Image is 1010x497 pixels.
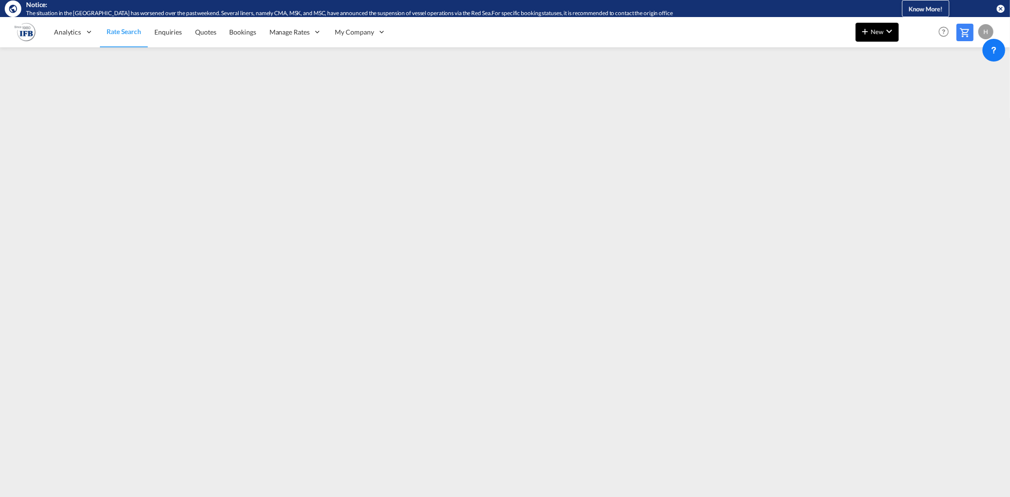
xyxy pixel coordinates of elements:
div: Manage Rates [263,17,329,47]
span: Help [936,24,952,40]
span: Analytics [54,27,81,37]
div: Help [936,24,956,41]
a: Bookings [223,17,263,47]
md-icon: icon-chevron-down [884,26,895,37]
md-icon: icon-earth [9,4,18,13]
div: Analytics [47,17,100,47]
span: My Company [335,27,374,37]
span: Know More! [909,5,943,13]
img: b628ab10256c11eeb52753acbc15d091.png [14,21,36,43]
span: Rate Search [107,27,141,35]
span: New [859,28,895,35]
span: Manage Rates [269,27,310,37]
div: H [978,24,993,39]
button: icon-close-circle [996,4,1005,13]
span: Bookings [230,28,256,36]
a: Rate Search [100,17,148,47]
button: icon-plus 400-fgNewicon-chevron-down [856,23,899,42]
a: Enquiries [148,17,188,47]
md-icon: icon-plus 400-fg [859,26,871,37]
span: Enquiries [154,28,182,36]
div: My Company [329,17,393,47]
div: The situation in the Red Sea has worsened over the past weekend. Several liners, namely CMA, MSK,... [26,9,855,18]
span: Quotes [195,28,216,36]
a: Quotes [188,17,223,47]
